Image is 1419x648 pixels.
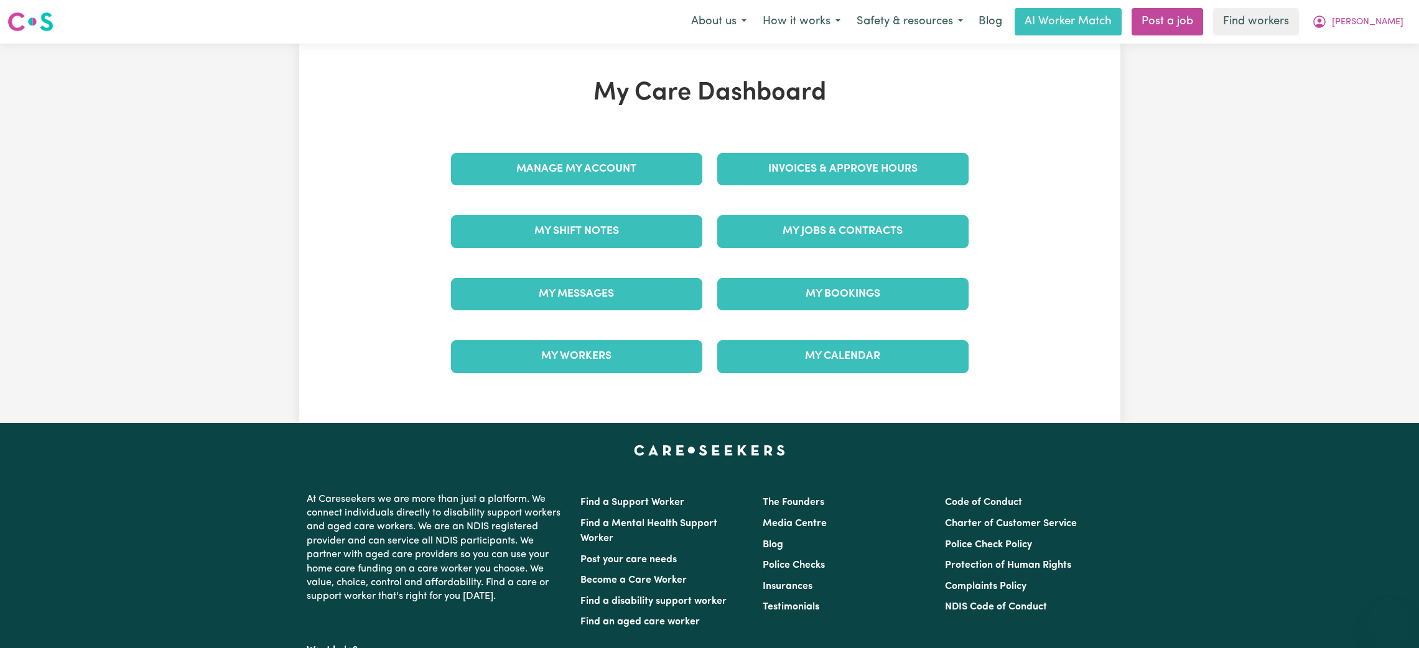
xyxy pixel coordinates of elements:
[580,555,677,565] a: Post your care needs
[945,602,1047,612] a: NDIS Code of Conduct
[717,340,969,373] a: My Calendar
[1015,8,1122,35] a: AI Worker Match
[451,340,702,373] a: My Workers
[717,153,969,185] a: Invoices & Approve Hours
[945,560,1071,570] a: Protection of Human Rights
[7,7,54,36] a: Careseekers logo
[755,9,849,35] button: How it works
[763,498,824,507] a: The Founders
[580,575,687,585] a: Become a Care Worker
[763,602,819,612] a: Testimonials
[444,78,976,108] h1: My Care Dashboard
[945,519,1077,529] a: Charter of Customer Service
[451,153,702,185] a: Manage My Account
[683,9,755,35] button: About us
[945,498,1022,507] a: Code of Conduct
[763,581,812,591] a: Insurances
[763,519,827,529] a: Media Centre
[1213,8,1299,35] a: Find workers
[451,215,702,248] a: My Shift Notes
[1369,598,1409,638] iframe: Button to launch messaging window, conversation in progress
[1304,9,1412,35] button: My Account
[580,519,717,544] a: Find a Mental Health Support Worker
[580,498,684,507] a: Find a Support Worker
[1332,16,1403,29] span: [PERSON_NAME]
[945,540,1032,550] a: Police Check Policy
[580,596,727,606] a: Find a disability support worker
[634,445,785,455] a: Careseekers home page
[945,581,1026,591] a: Complaints Policy
[717,215,969,248] a: My Jobs & Contracts
[307,488,565,609] p: At Careseekers we are more than just a platform. We connect individuals directly to disability su...
[971,8,1010,35] a: Blog
[717,278,969,310] a: My Bookings
[580,617,700,627] a: Find an aged care worker
[1132,8,1203,35] a: Post a job
[763,540,783,550] a: Blog
[849,9,971,35] button: Safety & resources
[763,560,825,570] a: Police Checks
[451,278,702,310] a: My Messages
[7,11,54,33] img: Careseekers logo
